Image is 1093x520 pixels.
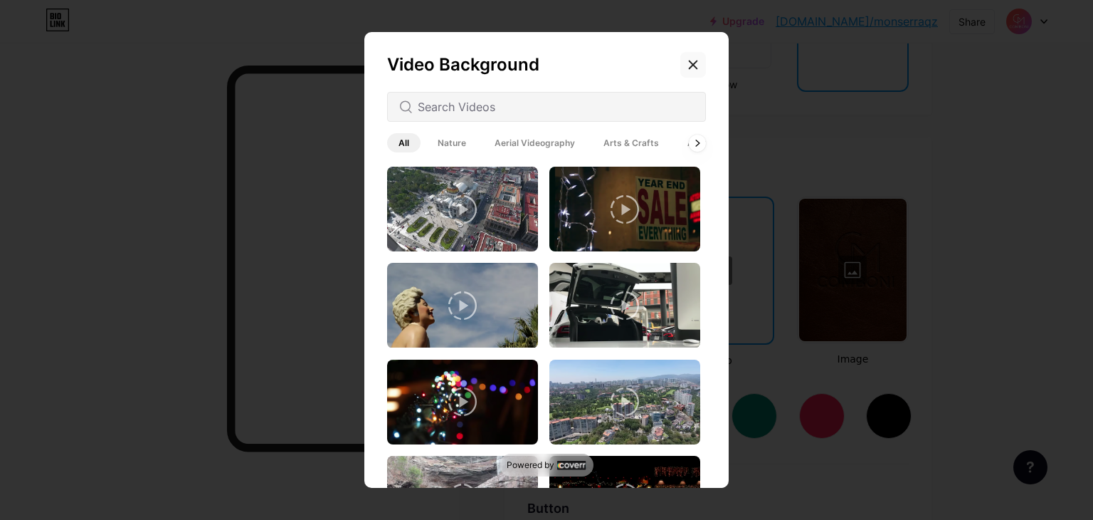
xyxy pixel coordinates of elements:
span: Nature [426,133,477,152]
span: Arts & Crafts [592,133,670,152]
span: Powered by [507,459,554,471]
input: Search Videos [418,98,694,115]
span: Architecture [676,133,751,152]
span: Aerial Videography [483,133,586,152]
span: Video Background [387,54,539,75]
span: All [387,133,421,152]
